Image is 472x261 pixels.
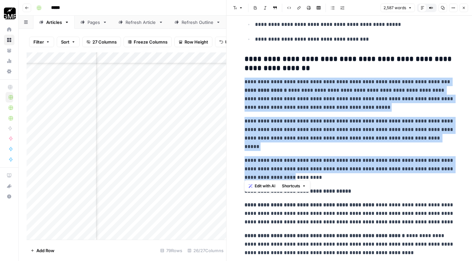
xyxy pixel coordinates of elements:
[46,19,62,26] div: Articles
[279,182,309,190] button: Shortcuts
[27,245,58,256] button: Add Row
[158,245,185,256] div: 79 Rows
[57,37,80,47] button: Sort
[4,35,14,45] a: Browse
[255,183,275,189] span: Edit with AI
[61,39,69,45] span: Sort
[246,182,278,190] button: Edit with AI
[33,39,44,45] span: Filter
[113,16,169,29] a: Refresh Article
[4,5,14,22] button: Workspace: Growth Marketing Pro
[4,66,14,77] a: Settings
[29,37,54,47] button: Filter
[215,37,241,47] button: Undo
[381,4,415,12] button: 2,587 words
[33,16,75,29] a: Articles
[185,39,208,45] span: Row Height
[4,24,14,35] a: Home
[4,170,14,181] a: AirOps Academy
[124,37,172,47] button: Freeze Columns
[36,247,54,254] span: Add Row
[126,19,156,26] div: Refresh Article
[92,39,117,45] span: 27 Columns
[182,19,213,26] div: Refresh Outline
[4,181,14,191] button: What's new?
[75,16,113,29] a: Pages
[82,37,121,47] button: 27 Columns
[282,183,300,189] span: Shortcuts
[4,191,14,202] button: Help + Support
[169,16,226,29] a: Refresh Outline
[88,19,100,26] div: Pages
[4,8,16,19] img: Growth Marketing Pro Logo
[185,245,226,256] div: 26/27 Columns
[4,56,14,66] a: Usage
[4,45,14,56] a: Your Data
[383,5,406,11] span: 2,587 words
[174,37,212,47] button: Row Height
[134,39,167,45] span: Freeze Columns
